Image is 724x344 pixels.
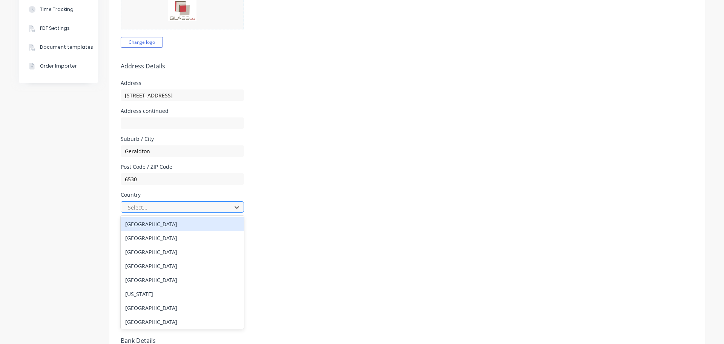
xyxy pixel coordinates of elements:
button: Change logo [121,37,163,48]
div: Country [121,192,244,197]
div: [GEOGRAPHIC_DATA] [121,259,244,273]
div: [GEOGRAPHIC_DATA] [121,245,244,259]
div: Order Importer [40,63,77,69]
div: PDF Settings [40,25,70,32]
div: Time Tracking [40,6,74,13]
div: [US_STATE] [121,287,244,301]
div: [GEOGRAPHIC_DATA] [121,231,244,245]
div: [GEOGRAPHIC_DATA] [121,315,244,329]
h5: Contact Details [121,256,694,263]
h5: Address Details [121,63,694,70]
div: [GEOGRAPHIC_DATA] [121,273,244,287]
div: Address [121,80,244,86]
button: Document templates [19,38,98,57]
div: Post Code / ZIP Code [121,164,244,170]
div: [GEOGRAPHIC_DATA] [121,217,244,231]
div: Address continued [121,108,244,114]
button: Order Importer [19,57,98,76]
div: [GEOGRAPHIC_DATA] [121,301,244,315]
button: PDF Settings [19,19,98,38]
div: Suburb / City [121,136,244,142]
div: Document templates [40,44,93,51]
